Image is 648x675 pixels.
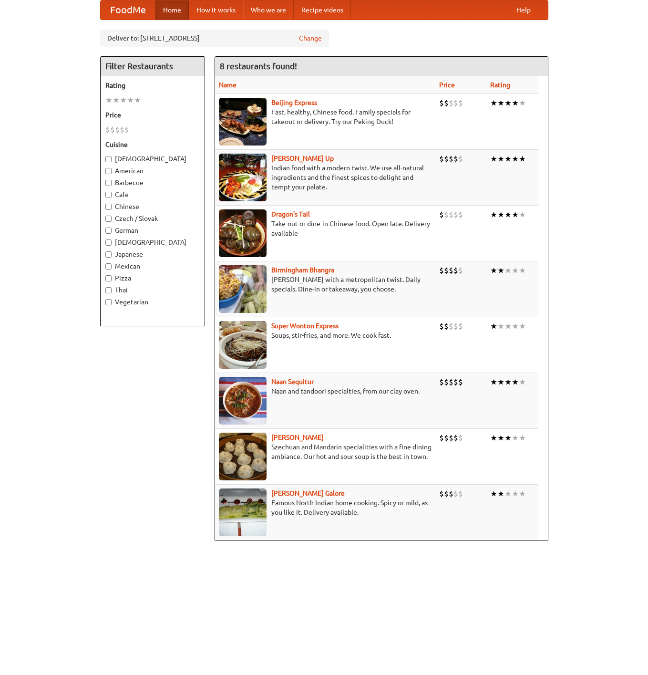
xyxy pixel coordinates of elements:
[124,125,129,135] li: $
[219,377,267,425] img: naansequitur.jpg
[449,154,453,164] li: $
[105,273,200,283] label: Pizza
[105,168,112,174] input: American
[444,321,449,332] li: $
[105,228,112,234] input: German
[220,62,297,71] ng-pluralize: 8 restaurants found!
[497,488,504,499] li: ★
[439,377,444,387] li: $
[458,265,463,276] li: $
[219,498,432,517] p: Famous North Indian home cooking. Spicy or mild, as you like it. Delivery available.
[449,433,453,443] li: $
[271,378,314,385] a: Naan Sequitur
[219,275,432,294] p: [PERSON_NAME] with a metropolitan twist. Daily specials. Dine-in or takeaway, you choose.
[512,433,519,443] li: ★
[219,98,267,145] img: beijing.jpg
[115,125,120,135] li: $
[105,287,112,293] input: Thai
[519,488,526,499] li: ★
[271,266,334,274] a: Birmingham Bhangra
[105,140,200,149] h5: Cuisine
[453,265,458,276] li: $
[105,202,200,211] label: Chinese
[497,321,504,332] li: ★
[497,433,504,443] li: ★
[458,154,463,164] li: $
[105,110,200,120] h5: Price
[271,489,345,497] a: [PERSON_NAME] Galore
[490,377,497,387] li: ★
[105,204,112,210] input: Chinese
[512,265,519,276] li: ★
[120,125,124,135] li: $
[449,377,453,387] li: $
[219,81,237,89] a: Name
[453,433,458,443] li: $
[512,154,519,164] li: ★
[453,377,458,387] li: $
[512,209,519,220] li: ★
[509,0,538,20] a: Help
[105,156,112,162] input: [DEMOGRAPHIC_DATA]
[458,209,463,220] li: $
[105,154,200,164] label: [DEMOGRAPHIC_DATA]
[449,209,453,220] li: $
[504,98,512,108] li: ★
[105,216,112,222] input: Czech / Slovak
[105,166,200,176] label: American
[439,209,444,220] li: $
[105,275,112,281] input: Pizza
[105,263,112,270] input: Mexican
[105,81,200,90] h5: Rating
[219,331,432,340] p: Soups, stir-fries, and more. We cook fast.
[490,81,510,89] a: Rating
[519,209,526,220] li: ★
[113,95,120,105] li: ★
[271,434,324,441] a: [PERSON_NAME]
[105,285,200,295] label: Thai
[490,433,497,443] li: ★
[243,0,294,20] a: Who we are
[512,377,519,387] li: ★
[189,0,243,20] a: How it works
[219,433,267,480] img: shandong.jpg
[105,251,112,258] input: Japanese
[439,154,444,164] li: $
[105,239,112,246] input: [DEMOGRAPHIC_DATA]
[504,321,512,332] li: ★
[504,488,512,499] li: ★
[504,209,512,220] li: ★
[444,433,449,443] li: $
[105,299,112,305] input: Vegetarian
[504,265,512,276] li: ★
[504,154,512,164] li: ★
[453,209,458,220] li: $
[219,265,267,313] img: bhangra.jpg
[127,95,134,105] li: ★
[271,210,310,218] a: Dragon's Tail
[105,214,200,223] label: Czech / Slovak
[271,322,339,330] a: Super Wonton Express
[219,386,432,396] p: Naan and tandoori specialties, from our clay oven.
[490,488,497,499] li: ★
[453,154,458,164] li: $
[497,98,504,108] li: ★
[219,219,432,238] p: Take-out or dine-in Chinese food. Open late. Delivery available
[512,488,519,499] li: ★
[271,99,317,106] a: Beijing Express
[219,442,432,461] p: Szechuan and Mandarin specialities with a fine dining ambiance. Our hot and sour soup is the best...
[458,377,463,387] li: $
[497,154,504,164] li: ★
[453,321,458,332] li: $
[439,433,444,443] li: $
[219,107,432,126] p: Fast, healthy, Chinese food. Family specials for takeout or delivery. Try our Peking Duck!
[271,155,334,162] b: [PERSON_NAME] Up
[294,0,351,20] a: Recipe videos
[449,265,453,276] li: $
[490,265,497,276] li: ★
[219,163,432,192] p: Indian food with a modern twist. We use all-natural ingredients and the finest spices to delight ...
